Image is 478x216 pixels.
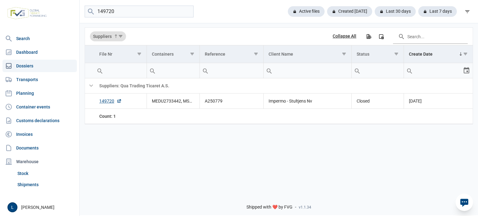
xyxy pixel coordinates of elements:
[409,99,422,103] span: [DATE]
[7,202,76,212] div: [PERSON_NAME]
[352,94,404,109] td: Closed
[7,202,17,212] button: L
[269,52,293,57] div: Client Name
[2,142,77,154] a: Documents
[263,63,351,78] td: Filter cell
[2,128,77,140] a: Invoices
[375,6,416,17] div: Last 30 days
[199,63,263,78] td: Filter cell
[263,94,351,109] td: Impermo - Stultjens Nv
[246,205,293,210] span: Shipped with ❤️ by FVG
[263,45,351,63] td: Column Client Name
[15,168,77,179] a: Stock
[352,45,404,63] td: Column Status
[2,32,77,45] a: Search
[342,52,346,56] span: Show filter options for column 'Client Name'
[99,52,112,57] div: File Nr
[2,155,77,168] div: Warehouse
[264,63,351,78] input: Filter cell
[99,98,122,104] a: 149720
[2,60,77,72] a: Dossiers
[404,63,415,78] div: Search box
[376,31,387,42] div: Column Chooser
[2,101,77,113] a: Container events
[205,52,225,57] div: Reference
[2,114,77,127] a: Customs declarations
[94,63,147,78] input: Filter cell
[85,6,194,18] input: Search dossiers
[85,78,94,94] td: Collapse
[137,52,142,56] span: Show filter options for column 'File Nr'
[463,63,470,78] div: Select
[152,52,174,57] div: Containers
[352,63,404,78] input: Filter cell
[90,28,468,45] div: Data grid toolbar
[199,45,263,63] td: Column Reference
[99,113,142,119] div: File Nr Count: 1
[299,205,311,210] span: v1.1.34
[418,6,457,17] div: Last 7 days
[147,63,158,78] div: Search box
[94,63,105,78] div: Search box
[147,45,199,63] td: Column Containers
[462,6,473,17] div: filter
[409,52,433,57] div: Create Date
[333,34,356,39] div: Collapse All
[2,73,77,86] a: Transports
[190,52,194,56] span: Show filter options for column 'Containers'
[94,78,473,94] td: Suppliers: Qua Trading Ticaret A.S.
[90,31,126,41] div: Suppliers
[200,63,263,78] input: Filter cell
[15,179,77,190] a: Shipments
[254,52,258,56] span: Show filter options for column 'Reference'
[147,63,199,78] input: Filter cell
[357,52,369,57] div: Status
[404,45,473,63] td: Column Create Date
[394,52,399,56] span: Show filter options for column 'Status'
[200,63,211,78] div: Search box
[393,29,468,44] input: Search in the data grid
[147,94,199,109] td: MEDU2733442, MSMU1860493
[2,46,77,58] a: Dashboard
[264,63,275,78] div: Search box
[288,6,325,17] div: Active files
[404,63,463,78] input: Filter cell
[199,94,263,109] td: A250779
[2,87,77,99] a: Planning
[94,45,147,63] td: Column File Nr
[363,31,374,42] div: Export all data to Excel
[5,5,49,22] img: FVG - Global freight forwarding
[404,63,473,78] td: Filter cell
[295,205,296,210] span: -
[463,52,468,56] span: Show filter options for column 'Create Date'
[85,28,473,124] div: Data grid with 2 rows and 7 columns
[352,63,363,78] div: Search box
[118,34,123,39] span: Show filter options for column 'Suppliers'
[327,6,372,17] div: Created [DATE]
